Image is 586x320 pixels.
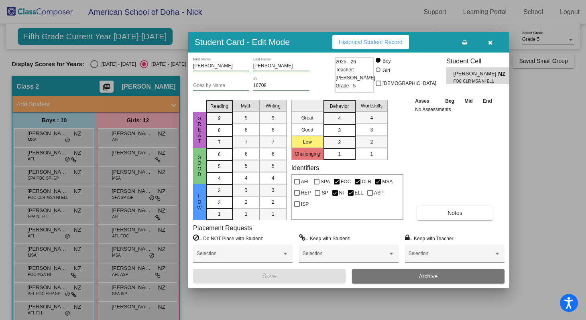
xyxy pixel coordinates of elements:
[341,177,351,186] span: FOC
[454,78,492,84] span: FOC CLR MSA NI ELL
[332,35,409,49] button: Historical Student Record
[382,57,391,65] div: Boy
[355,188,363,198] span: ELL
[321,188,328,198] span: SP
[338,139,341,146] span: 2
[301,177,310,186] span: AFL
[218,211,221,218] span: 1
[218,199,221,206] span: 2
[272,126,275,134] span: 8
[218,163,221,170] span: 5
[272,138,275,146] span: 7
[370,114,373,122] span: 4
[478,97,497,105] th: End
[448,210,462,216] span: Notes
[291,164,319,172] label: Identifiers
[413,105,497,113] td: No Assessments
[196,194,203,211] span: Low
[405,234,455,242] label: = Keep with Teacher:
[245,150,248,158] span: 6
[338,150,341,158] span: 1
[339,188,344,198] span: NI
[272,174,275,182] span: 4
[370,138,373,146] span: 2
[253,83,309,89] input: Enter ID
[262,273,277,279] span: Save
[272,150,275,158] span: 6
[301,199,309,209] span: ISP
[336,58,356,66] span: 2025 - 26
[272,162,275,170] span: 5
[383,79,436,88] span: [DEMOGRAPHIC_DATA]
[440,97,459,105] th: Beg
[321,177,330,186] span: SPA
[266,102,281,109] span: Writing
[374,188,384,198] span: ASP
[417,206,493,220] button: Notes
[330,103,349,110] span: Behavior
[336,82,356,90] span: Grade : 5
[218,175,221,182] span: 4
[454,70,498,78] span: [PERSON_NAME]
[339,39,403,45] span: Historical Student Record
[498,70,509,78] span: NZ
[193,234,263,242] label: = Do NOT Place with Student:
[370,150,373,158] span: 1
[272,211,275,218] span: 1
[218,127,221,134] span: 8
[245,114,248,122] span: 9
[352,269,505,284] button: Archive
[301,188,311,198] span: HEP
[419,273,438,279] span: Archive
[460,97,478,105] th: Mid
[272,186,275,194] span: 3
[245,186,248,194] span: 3
[241,102,252,109] span: Math
[245,211,248,218] span: 1
[218,139,221,146] span: 7
[245,126,248,134] span: 8
[218,115,221,122] span: 9
[272,114,275,122] span: 9
[245,198,248,206] span: 2
[218,151,221,158] span: 6
[362,177,371,186] span: CLR
[193,269,346,284] button: Save
[338,115,341,122] span: 4
[413,97,440,105] th: Asses
[382,177,393,186] span: MSA
[245,138,248,146] span: 7
[196,116,203,144] span: Great
[361,102,383,109] span: Workskills
[196,155,203,177] span: Good
[272,198,275,206] span: 2
[218,187,221,194] span: 3
[245,162,248,170] span: 5
[193,83,249,89] input: goes by name
[338,127,341,134] span: 3
[382,67,390,74] div: Girl
[446,57,516,65] h3: Student Cell
[336,66,375,82] span: Teacher: [PERSON_NAME]
[210,103,228,110] span: Reading
[195,37,290,47] h3: Student Card - Edit Mode
[370,126,373,134] span: 3
[193,224,252,232] label: Placement Requests
[299,234,350,242] label: = Keep with Student:
[245,174,248,182] span: 4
